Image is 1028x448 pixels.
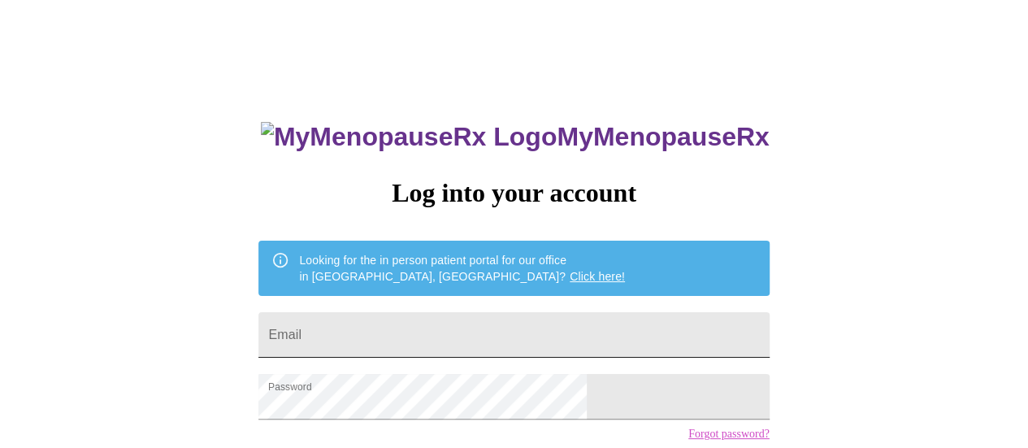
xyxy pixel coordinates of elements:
[261,122,557,152] img: MyMenopauseRx Logo
[261,122,770,152] h3: MyMenopauseRx
[258,178,769,208] h3: Log into your account
[299,246,625,291] div: Looking for the in person patient portal for our office in [GEOGRAPHIC_DATA], [GEOGRAPHIC_DATA]?
[570,270,625,283] a: Click here!
[688,428,770,441] a: Forgot password?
